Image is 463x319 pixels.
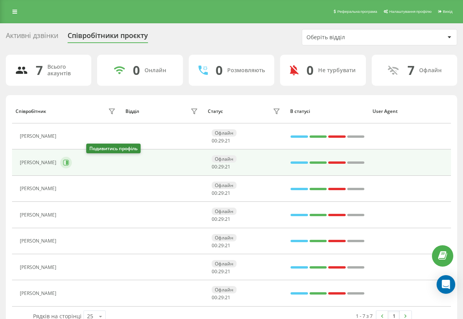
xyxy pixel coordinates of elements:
[20,160,58,165] div: [PERSON_NAME]
[218,268,224,275] span: 29
[208,109,223,114] div: Статус
[437,275,455,294] div: Open Intercom Messenger
[225,190,230,196] span: 21
[225,242,230,249] span: 21
[216,63,223,78] div: 0
[337,9,377,14] span: Реферальна програма
[133,63,140,78] div: 0
[225,294,230,301] span: 21
[372,109,447,114] div: User Agent
[212,191,230,196] div: : :
[218,137,224,144] span: 29
[212,217,230,222] div: : :
[212,216,217,222] span: 00
[20,238,58,244] div: [PERSON_NAME]
[218,294,224,301] span: 29
[389,9,432,14] span: Налаштування профілю
[212,260,237,267] div: Офлайн
[225,216,230,222] span: 21
[212,190,217,196] span: 00
[212,294,217,301] span: 00
[212,234,237,241] div: Офлайн
[20,186,58,191] div: [PERSON_NAME]
[68,31,148,43] div: Співробітники проєкту
[212,138,230,144] div: : :
[225,163,230,170] span: 21
[144,67,166,74] div: Онлайн
[306,34,399,41] div: Оберіть відділ
[212,129,237,137] div: Офлайн
[212,137,217,144] span: 00
[225,268,230,275] span: 21
[290,109,365,114] div: В статусі
[6,31,58,43] div: Активні дзвінки
[218,242,224,249] span: 29
[125,109,139,114] div: Відділ
[212,155,237,163] div: Офлайн
[212,182,237,189] div: Офлайн
[86,144,141,153] div: Подивитись профіль
[225,137,230,144] span: 21
[212,208,237,215] div: Офлайн
[318,67,356,74] div: Не турбувати
[20,212,58,218] div: [PERSON_NAME]
[212,163,217,170] span: 00
[212,268,217,275] span: 00
[407,63,414,78] div: 7
[212,295,230,300] div: : :
[218,190,224,196] span: 29
[306,63,313,78] div: 0
[227,67,265,74] div: Розмовляють
[443,9,453,14] span: Вихід
[212,164,230,170] div: : :
[20,265,58,270] div: [PERSON_NAME]
[36,63,43,78] div: 7
[212,242,217,249] span: 00
[212,286,237,293] div: Офлайн
[218,216,224,222] span: 29
[20,291,58,296] div: [PERSON_NAME]
[16,109,46,114] div: Співробітник
[212,269,230,274] div: : :
[20,133,58,139] div: [PERSON_NAME]
[218,163,224,170] span: 29
[47,64,82,77] div: Всього акаунтів
[212,243,230,248] div: : :
[419,67,442,74] div: Офлайн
